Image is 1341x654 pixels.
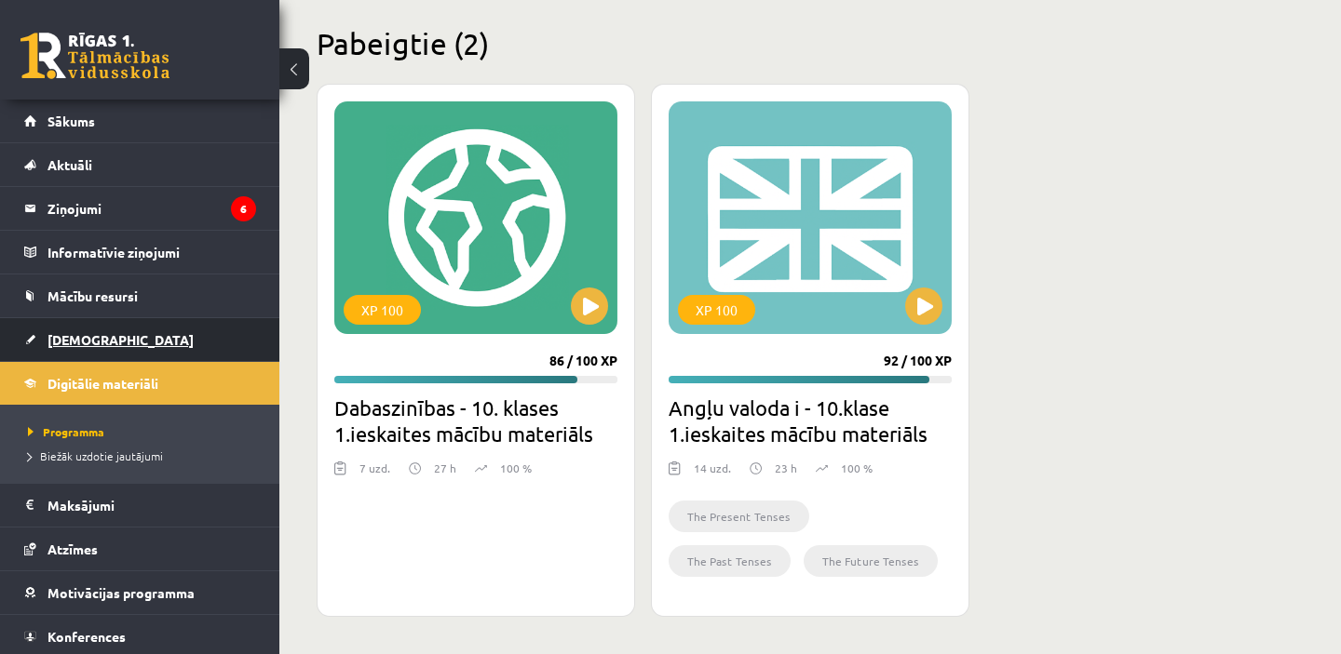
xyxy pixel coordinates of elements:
legend: Maksājumi [47,484,256,527]
i: 6 [231,196,256,221]
p: 27 h [434,460,456,476]
p: 100 % [841,460,873,476]
li: The Present Tenses [669,501,809,532]
a: Maksājumi [24,484,256,527]
a: Biežāk uzdotie jautājumi [28,447,261,464]
div: XP 100 [344,295,421,325]
a: Programma [28,423,261,440]
div: XP 100 [678,295,755,325]
h2: Pabeigtie (2) [317,25,1304,61]
legend: Informatīvie ziņojumi [47,231,256,274]
span: Atzīmes [47,541,98,557]
span: Programma [28,424,104,439]
span: Motivācijas programma [47,584,195,601]
span: Aktuāli [47,156,92,173]
div: 14 uzd. [694,460,731,487]
span: Konferences [47,628,126,645]
span: Mācību resursi [47,287,138,304]
p: 100 % [500,460,532,476]
li: The Past Tenses [669,545,791,577]
legend: Ziņojumi [47,187,256,230]
span: Sākums [47,113,95,129]
li: The Future Tenses [804,545,938,577]
a: [DEMOGRAPHIC_DATA] [24,318,256,361]
span: Biežāk uzdotie jautājumi [28,448,163,463]
a: Informatīvie ziņojumi [24,231,256,274]
a: Mācību resursi [24,274,256,317]
a: Digitālie materiāli [24,362,256,405]
span: Digitālie materiāli [47,375,158,392]
a: Rīgas 1. Tālmācības vidusskola [20,33,169,79]
a: Aktuāli [24,143,256,186]
a: Ziņojumi6 [24,187,256,230]
h2: Dabaszinības - 10. klases 1.ieskaites mācību materiāls [334,394,617,447]
p: 23 h [775,460,797,476]
a: Atzīmes [24,527,256,570]
h2: Angļu valoda i - 10.klase 1.ieskaites mācību materiāls [669,394,952,447]
a: Motivācijas programma [24,571,256,614]
span: [DEMOGRAPHIC_DATA] [47,331,194,348]
div: 7 uzd. [359,460,390,487]
a: Sākums [24,100,256,142]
